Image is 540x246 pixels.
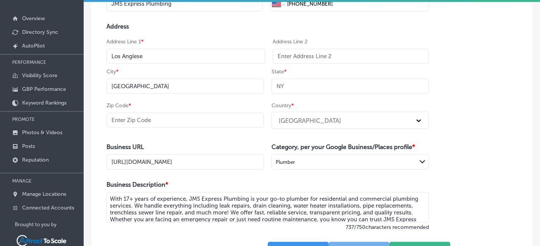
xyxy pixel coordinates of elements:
h4: Address [106,23,429,30]
input: Enter Address Line 1 [106,49,265,64]
input: Enter Business URL [106,154,264,170]
label: Zip Code [106,102,131,109]
div: Plumber [276,159,295,165]
label: Country [272,102,294,109]
label: Address Line 2 [273,38,308,45]
p: Posts [22,143,35,149]
label: 737 / 750 characters recommended [106,224,429,230]
p: Brought to you by [15,222,84,227]
label: Address Line 1 [106,38,144,45]
p: Overview [22,15,45,22]
input: Enter Address Line 2 [273,49,429,64]
p: Directory Sync [22,29,58,35]
input: Enter Zip Code [106,113,264,128]
p: GBP Performance [22,86,66,92]
input: NY [272,79,429,94]
p: Reputation [22,157,49,163]
label: State [272,68,287,75]
p: Connected Accounts [22,205,74,211]
p: Visibility Score [22,72,57,79]
textarea: With 17+ years of experience, JMS Express Plumbing is your go-to plumber for residential and comm... [106,192,429,222]
input: Enter City [106,79,264,94]
p: Photos & Videos [22,129,62,136]
label: City [106,68,119,75]
h4: Business Description [106,181,429,188]
h4: Category, per your Google Business/Places profile [272,143,429,151]
p: AutoPilot [22,43,45,49]
div: [GEOGRAPHIC_DATA] [279,117,341,124]
h4: Business URL [106,143,264,151]
p: Manage Locations [22,191,66,197]
p: Keyword Rankings [22,100,67,106]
